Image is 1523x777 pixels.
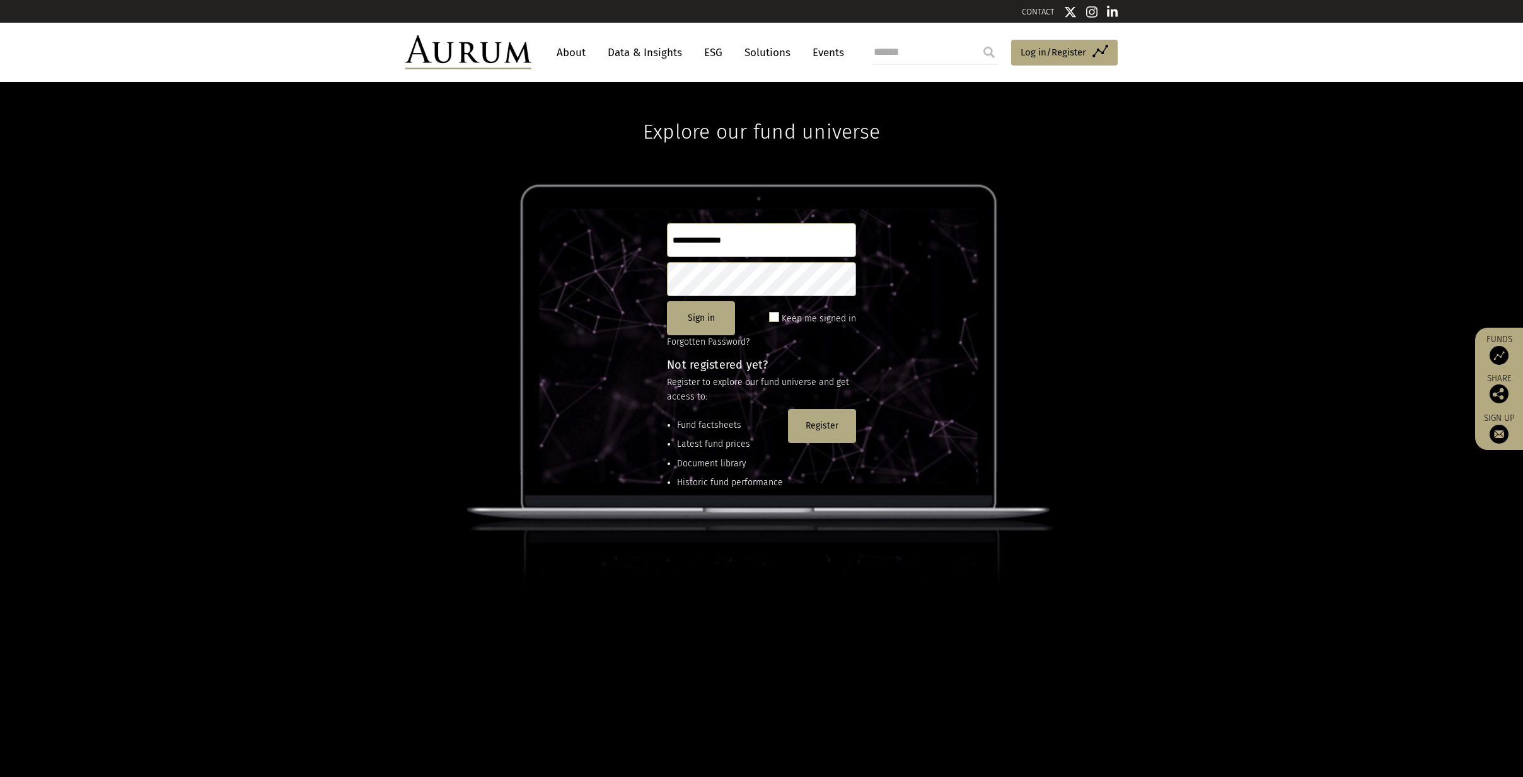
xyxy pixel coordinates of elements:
[405,35,531,69] img: Aurum
[1481,413,1517,444] a: Sign up
[976,40,1002,65] input: Submit
[550,41,592,64] a: About
[1481,334,1517,365] a: Funds
[1022,7,1055,16] a: CONTACT
[667,359,856,371] h4: Not registered yet?
[677,476,783,490] li: Historic fund performance
[667,337,750,347] a: Forgotten Password?
[677,457,783,471] li: Document library
[1490,425,1509,444] img: Sign up to our newsletter
[1064,6,1077,18] img: Twitter icon
[698,41,729,64] a: ESG
[782,311,856,326] label: Keep me signed in
[1107,6,1118,18] img: Linkedin icon
[1481,374,1517,403] div: Share
[601,41,688,64] a: Data & Insights
[788,409,856,443] button: Register
[1490,346,1509,365] img: Access Funds
[1086,6,1097,18] img: Instagram icon
[1011,40,1118,66] a: Log in/Register
[643,82,880,144] h1: Explore our fund universe
[667,376,856,404] p: Register to explore our fund universe and get access to:
[667,301,735,335] button: Sign in
[1490,384,1509,403] img: Share this post
[738,41,797,64] a: Solutions
[806,41,844,64] a: Events
[1021,45,1086,60] span: Log in/Register
[677,418,783,432] li: Fund factsheets
[677,437,783,451] li: Latest fund prices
